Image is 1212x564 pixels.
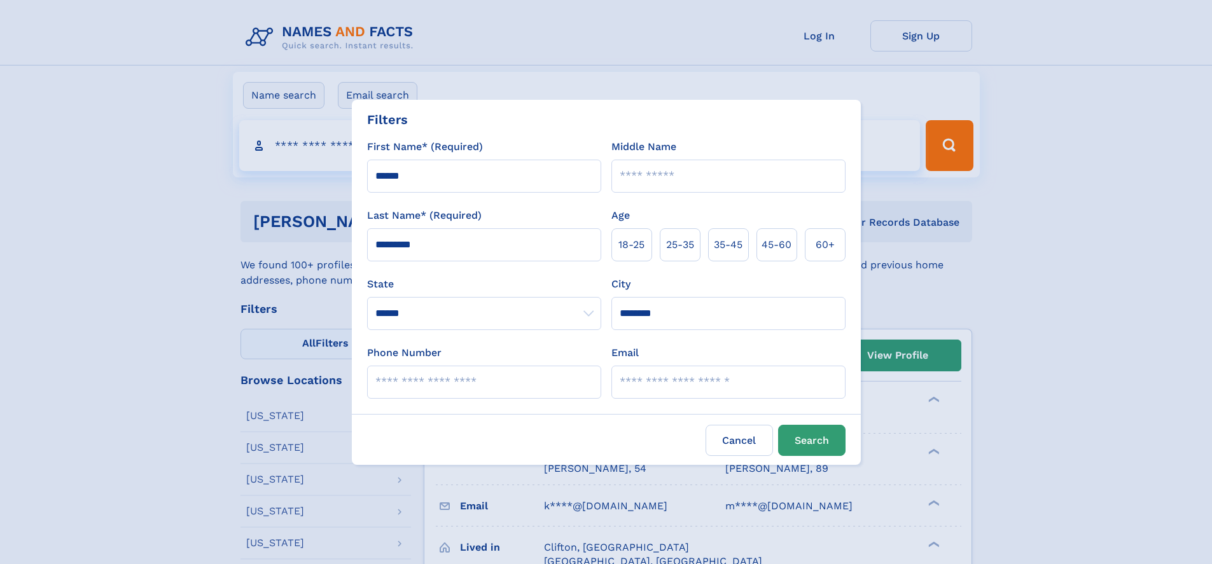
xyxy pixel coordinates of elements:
[778,425,846,456] button: Search
[611,139,676,155] label: Middle Name
[762,237,791,252] span: 45‑60
[714,237,742,252] span: 35‑45
[666,237,694,252] span: 25‑35
[611,208,630,223] label: Age
[706,425,773,456] label: Cancel
[367,110,408,129] div: Filters
[611,345,639,361] label: Email
[816,237,835,252] span: 60+
[618,237,644,252] span: 18‑25
[367,277,601,292] label: State
[367,345,442,361] label: Phone Number
[367,208,482,223] label: Last Name* (Required)
[611,277,630,292] label: City
[367,139,483,155] label: First Name* (Required)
